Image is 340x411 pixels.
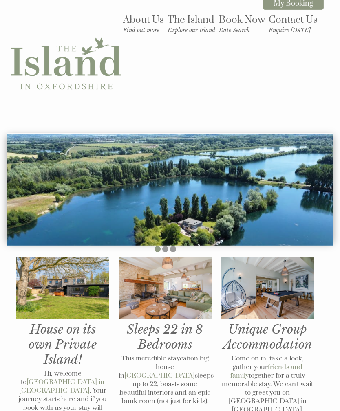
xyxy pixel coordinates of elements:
[230,363,302,380] a: friends and family
[16,257,109,367] h1: House on its own Private Island!
[219,14,265,34] a: Book NowDate Search
[11,9,121,119] img: The Island in Oxfordshire
[219,27,265,34] small: Date Search
[168,27,215,34] small: Explore our Island
[123,27,164,34] small: Find out more
[221,257,314,319] img: Games room at The Island in Oxfordshire
[119,257,211,319] img: Living room at The Island in Oxfordshire
[221,257,314,352] h1: Unique Group Accommodation
[119,257,211,352] h1: Sleeps 22 in 8 Bedrooms
[269,14,318,34] a: Contact UsEnquire [DATE]
[168,14,215,34] a: The IslandExplore our Island
[19,378,105,395] a: [GEOGRAPHIC_DATA] in [GEOGRAPHIC_DATA]
[119,354,211,406] p: This incredible staycation big house in sleeps up to 22, boasts some beautiful interiors and an e...
[16,257,109,319] img: The Island in Oxfordshire
[124,371,195,380] a: [GEOGRAPHIC_DATA]
[269,27,318,34] small: Enquire [DATE]
[123,14,164,34] a: About UsFind out more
